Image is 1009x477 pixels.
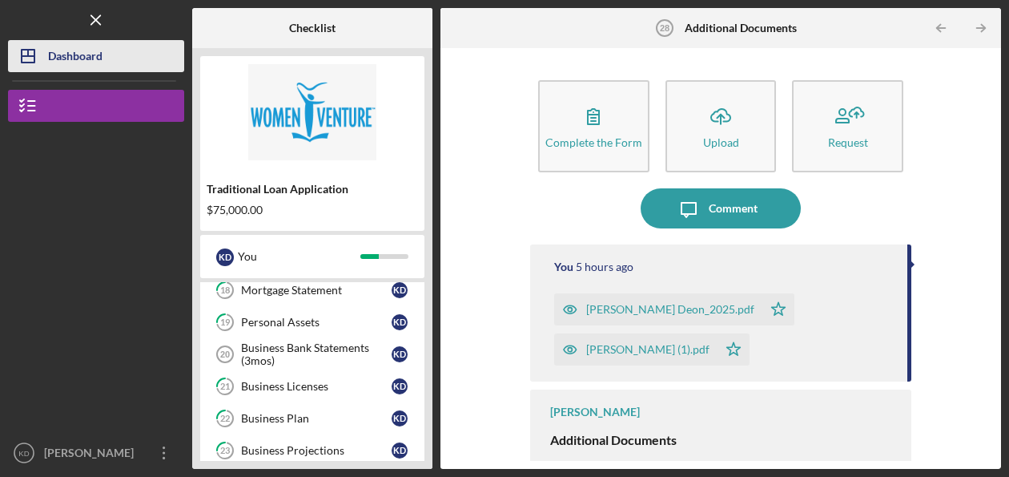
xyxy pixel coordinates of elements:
b: Additional Documents [685,22,797,34]
tspan: 22 [220,414,230,424]
div: You [238,243,360,270]
div: Dashboard [48,40,103,76]
div: Business Plan [241,412,392,425]
button: KD[PERSON_NAME] [8,437,184,469]
tspan: 18 [220,285,230,296]
button: [PERSON_NAME] (1).pdf [554,333,750,366]
div: [PERSON_NAME] [40,437,144,473]
button: Dashboard [8,40,184,72]
a: 20Business Bank Statements (3mos)KD [208,338,416,370]
div: Mortgage Statement [241,284,392,297]
a: 18Mortgage StatementKD [208,274,416,306]
div: K D [392,378,408,394]
div: You [554,261,573,273]
div: [PERSON_NAME] [550,406,640,418]
div: K D [392,410,408,426]
a: 21Business LicensesKD [208,370,416,402]
a: 19Personal AssetsKD [208,306,416,338]
div: Upload [703,136,739,148]
button: [PERSON_NAME] Deon_2025.pdf [554,293,794,325]
time: 2025-09-26 15:44 [576,261,633,273]
div: Business Bank Statements (3mos) [241,342,392,367]
button: Request [792,80,903,172]
div: K D [392,314,408,330]
button: Complete the Form [538,80,649,172]
tspan: 28 [660,23,669,33]
div: K D [392,282,408,298]
a: 22Business PlanKD [208,402,416,435]
img: Product logo [200,64,424,160]
b: Checklist [289,22,336,34]
div: Personal Assets [241,316,392,329]
text: KD [18,449,29,458]
tspan: 23 [220,446,230,456]
div: K D [392,346,408,362]
button: Comment [641,188,801,228]
div: Comment [709,188,758,228]
div: [PERSON_NAME] Deon_2025.pdf [586,303,754,316]
div: [PERSON_NAME] (1).pdf [586,343,710,356]
button: Upload [665,80,777,172]
tspan: 21 [220,382,230,392]
div: $75,000.00 [207,204,418,216]
div: Traditional Loan Application [207,183,418,196]
tspan: 20 [220,350,230,359]
div: Complete the Form [545,136,642,148]
a: 23Business ProjectionsKD [208,435,416,467]
div: Business Projections [241,444,392,457]
div: K D [216,249,234,266]
div: K D [392,443,408,459]
div: Business Licenses [241,380,392,393]
div: Request [828,136,868,148]
strong: Additional Documents [550,432,677,447]
tspan: 19 [220,317,231,328]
